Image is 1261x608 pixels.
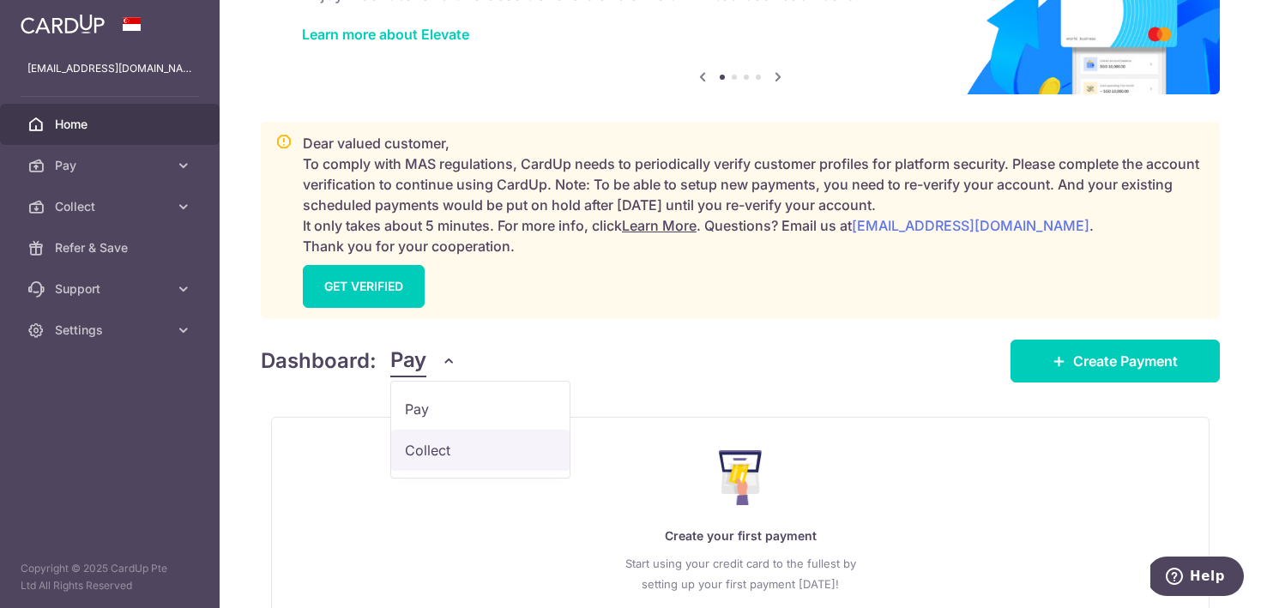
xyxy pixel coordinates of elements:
span: Create Payment [1073,351,1178,371]
button: Pay [390,345,456,377]
span: Pay [55,157,168,174]
img: Make Payment [719,450,763,505]
ul: Pay [390,381,570,479]
img: CardUp [21,14,105,34]
p: Start using your credit card to the fullest by setting up your first payment [DATE]! [306,553,1174,594]
a: Create Payment [1011,340,1220,382]
a: Collect [391,430,570,471]
iframe: Opens a widget where you can find more information [1150,557,1244,599]
a: GET VERIFIED [303,265,425,308]
p: Create your first payment [306,526,1174,546]
p: [EMAIL_ADDRESS][DOMAIN_NAME] [27,60,192,77]
a: Pay [391,388,570,430]
span: Pay [405,399,556,419]
span: Home [55,116,168,133]
a: [EMAIL_ADDRESS][DOMAIN_NAME] [852,217,1089,234]
p: Dear valued customer, To comply with MAS regulations, CardUp needs to periodically verify custome... [303,133,1205,256]
span: Collect [55,198,168,215]
a: Learn More [622,217,697,234]
span: Refer & Save [55,239,168,256]
h4: Dashboard: [261,346,377,376]
span: Settings [55,322,168,339]
a: Learn more about Elevate [302,26,469,43]
span: Support [55,280,168,298]
span: Pay [390,345,426,377]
